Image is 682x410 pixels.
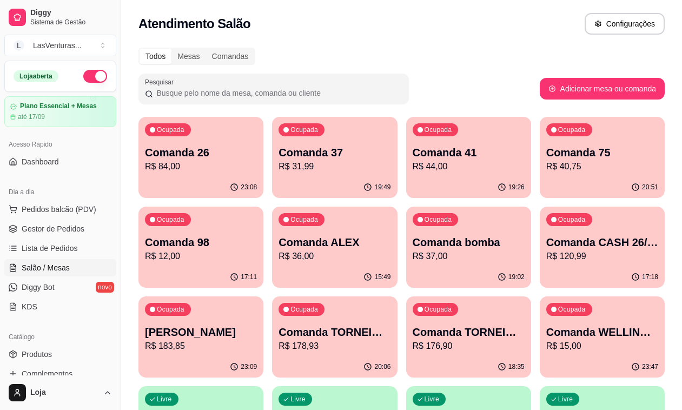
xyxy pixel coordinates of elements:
p: 23:08 [241,183,257,191]
button: OcupadaComanda 98R$ 12,0017:11 [138,207,263,288]
p: Comanda bomba [413,235,525,250]
div: Dia a dia [4,183,116,201]
p: 19:26 [508,183,525,191]
p: Comanda TORNEIO 25/08 [279,325,390,340]
button: OcupadaComanda 41R$ 44,0019:26 [406,117,531,198]
button: Alterar Status [83,70,107,83]
p: Livre [157,395,172,404]
p: Ocupada [290,215,318,224]
p: Ocupada [290,305,318,314]
p: R$ 37,00 [413,250,525,263]
button: OcupadaComanda bombaR$ 37,0019:02 [406,207,531,288]
p: R$ 178,93 [279,340,390,353]
p: R$ 15,00 [546,340,658,353]
p: Ocupada [157,305,184,314]
button: Adicionar mesa ou comanda [540,78,665,100]
label: Pesquisar [145,77,177,87]
p: Comanda CASH 26/08 [546,235,658,250]
p: R$ 12,00 [145,250,257,263]
div: Mesas [171,49,206,64]
span: Diggy [30,8,112,18]
button: Select a team [4,35,116,56]
p: 15:49 [374,273,390,281]
article: até 17/09 [18,113,45,121]
p: R$ 183,85 [145,340,257,353]
p: Ocupada [558,125,586,134]
p: [PERSON_NAME] [145,325,257,340]
span: Gestor de Pedidos [22,223,84,234]
p: R$ 44,00 [413,160,525,173]
p: 20:51 [642,183,658,191]
p: R$ 120,99 [546,250,658,263]
p: Ocupada [425,215,452,224]
p: Livre [558,395,573,404]
a: Gestor de Pedidos [4,220,116,237]
button: OcupadaComanda ALEXR$ 36,0015:49 [272,207,397,288]
p: 17:11 [241,273,257,281]
span: L [14,40,24,51]
div: Todos [140,49,171,64]
button: OcupadaComanda TORNEIO 27/08R$ 176,9018:35 [406,296,531,378]
span: Complementos [22,368,72,379]
p: R$ 84,00 [145,160,257,173]
a: Salão / Mesas [4,259,116,276]
p: Livre [290,395,306,404]
p: Comanda 41 [413,145,525,160]
p: Livre [425,395,440,404]
span: Sistema de Gestão [30,18,112,27]
p: Comanda WELLINGTOM [546,325,658,340]
span: Diggy Bot [22,282,55,293]
button: OcupadaComanda 37R$ 31,9919:49 [272,117,397,198]
p: Comanda TORNEIO 27/08 [413,325,525,340]
p: Ocupada [558,305,586,314]
a: KDS [4,298,116,315]
div: LasVenturas ... [33,40,82,51]
p: Comanda ALEX [279,235,390,250]
span: Dashboard [22,156,59,167]
p: Ocupada [558,215,586,224]
p: Comanda 98 [145,235,257,250]
button: Configurações [585,13,665,35]
p: Comanda 37 [279,145,390,160]
input: Pesquisar [153,88,402,98]
p: Ocupada [290,125,318,134]
div: Comandas [206,49,255,64]
button: Ocupada[PERSON_NAME]R$ 183,8523:09 [138,296,263,378]
a: DiggySistema de Gestão [4,4,116,30]
button: Loja [4,380,116,406]
p: Ocupada [157,215,184,224]
p: 23:47 [642,362,658,371]
span: Produtos [22,349,52,360]
p: 20:06 [374,362,390,371]
p: 17:18 [642,273,658,281]
a: Lista de Pedidos [4,240,116,257]
p: Comanda 26 [145,145,257,160]
article: Plano Essencial + Mesas [20,102,97,110]
p: 23:09 [241,362,257,371]
span: Loja [30,388,99,398]
p: Comanda 75 [546,145,658,160]
p: R$ 40,75 [546,160,658,173]
p: Ocupada [425,125,452,134]
p: R$ 176,90 [413,340,525,353]
p: R$ 36,00 [279,250,390,263]
h2: Atendimento Salão [138,15,250,32]
button: Pedidos balcão (PDV) [4,201,116,218]
button: OcupadaComanda 75R$ 40,7520:51 [540,117,665,198]
a: Plano Essencial + Mesasaté 17/09 [4,96,116,127]
span: Salão / Mesas [22,262,70,273]
button: OcupadaComanda WELLINGTOMR$ 15,0023:47 [540,296,665,378]
a: Complementos [4,365,116,382]
p: Ocupada [157,125,184,134]
button: OcupadaComanda 26R$ 84,0023:08 [138,117,263,198]
p: 18:35 [508,362,525,371]
button: OcupadaComanda TORNEIO 25/08R$ 178,9320:06 [272,296,397,378]
span: Pedidos balcão (PDV) [22,204,96,215]
div: Acesso Rápido [4,136,116,153]
div: Loja aberta [14,70,58,82]
span: Lista de Pedidos [22,243,78,254]
p: 19:02 [508,273,525,281]
p: R$ 31,99 [279,160,390,173]
a: Diggy Botnovo [4,279,116,296]
button: OcupadaComanda CASH 26/08R$ 120,9917:18 [540,207,665,288]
